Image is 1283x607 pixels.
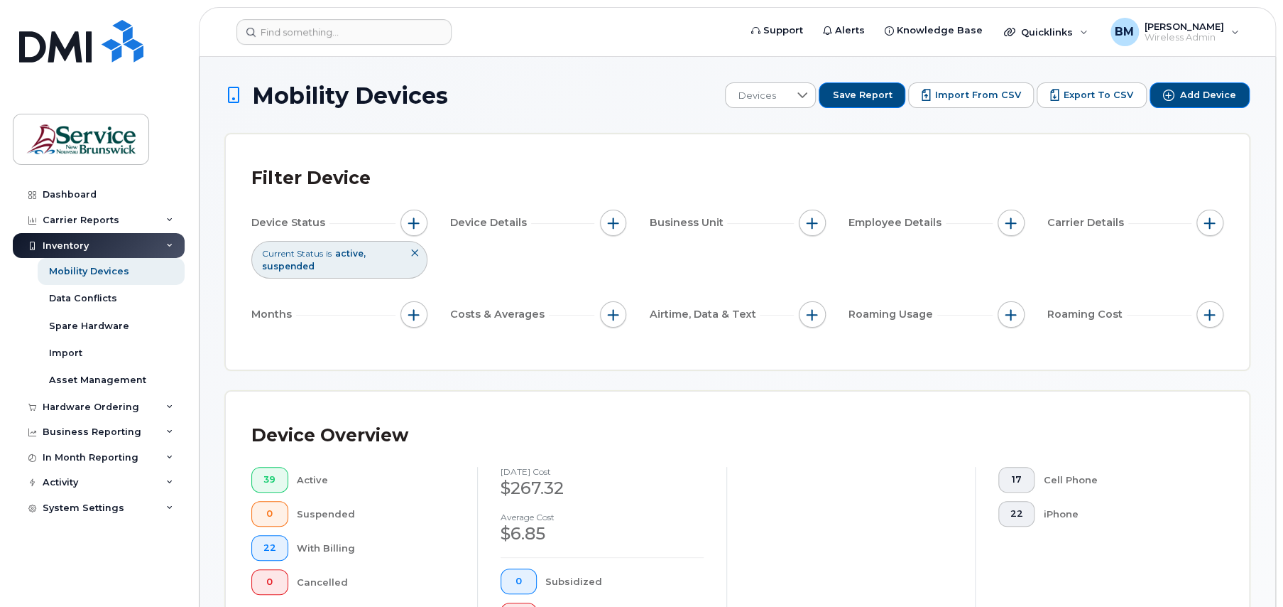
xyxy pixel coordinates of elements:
[819,82,905,108] button: Save Report
[297,467,455,493] div: Active
[501,476,703,500] div: $267.32
[450,307,549,322] span: Costs & Averages
[513,576,525,587] span: 0
[326,247,332,259] span: is
[251,467,288,493] button: 39
[263,508,276,520] span: 0
[501,569,537,594] button: 0
[297,501,455,527] div: Suspended
[335,248,366,259] span: active
[1043,467,1201,493] div: Cell Phone
[251,535,288,561] button: 22
[1180,89,1236,102] span: Add Device
[501,512,703,522] h4: Average cost
[263,542,276,554] span: 22
[263,474,276,485] span: 39
[649,215,727,230] span: Business Unit
[501,522,703,546] div: $6.85
[848,307,937,322] span: Roaming Usage
[251,569,288,595] button: 0
[1047,307,1127,322] span: Roaming Cost
[935,89,1020,102] span: Import from CSV
[1064,89,1133,102] span: Export to CSV
[450,215,531,230] span: Device Details
[251,215,329,230] span: Device Status
[297,569,455,595] div: Cancelled
[1037,82,1147,108] button: Export to CSV
[848,215,946,230] span: Employee Details
[1010,474,1023,485] span: 17
[297,535,455,561] div: With Billing
[1043,501,1201,527] div: iPhone
[1010,508,1023,520] span: 22
[545,569,704,594] div: Subsidized
[251,501,288,527] button: 0
[1047,215,1128,230] span: Carrier Details
[251,417,408,454] div: Device Overview
[908,82,1034,108] button: Import from CSV
[649,307,760,322] span: Airtime, Data & Text
[252,83,448,108] span: Mobility Devices
[263,576,276,588] span: 0
[998,501,1035,527] button: 22
[251,160,371,197] div: Filter Device
[251,307,296,322] span: Months
[726,83,789,109] span: Devices
[1150,82,1250,108] button: Add Device
[501,467,703,476] h4: [DATE] cost
[262,261,315,272] span: suspended
[998,467,1035,493] button: 17
[832,89,892,102] span: Save Report
[262,247,323,259] span: Current Status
